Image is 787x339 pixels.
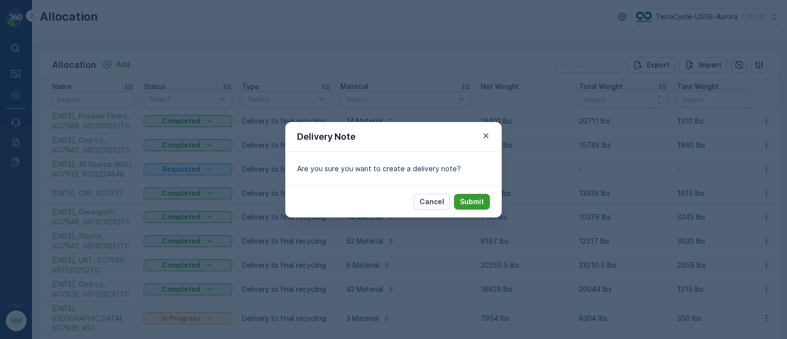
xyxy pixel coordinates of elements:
[414,194,450,210] button: Cancel
[297,130,356,144] p: Delivery Note
[460,197,484,207] p: Submit
[420,197,444,207] p: Cancel
[454,194,490,210] button: Submit
[297,164,490,174] p: Are you sure you want to create a delivery note?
